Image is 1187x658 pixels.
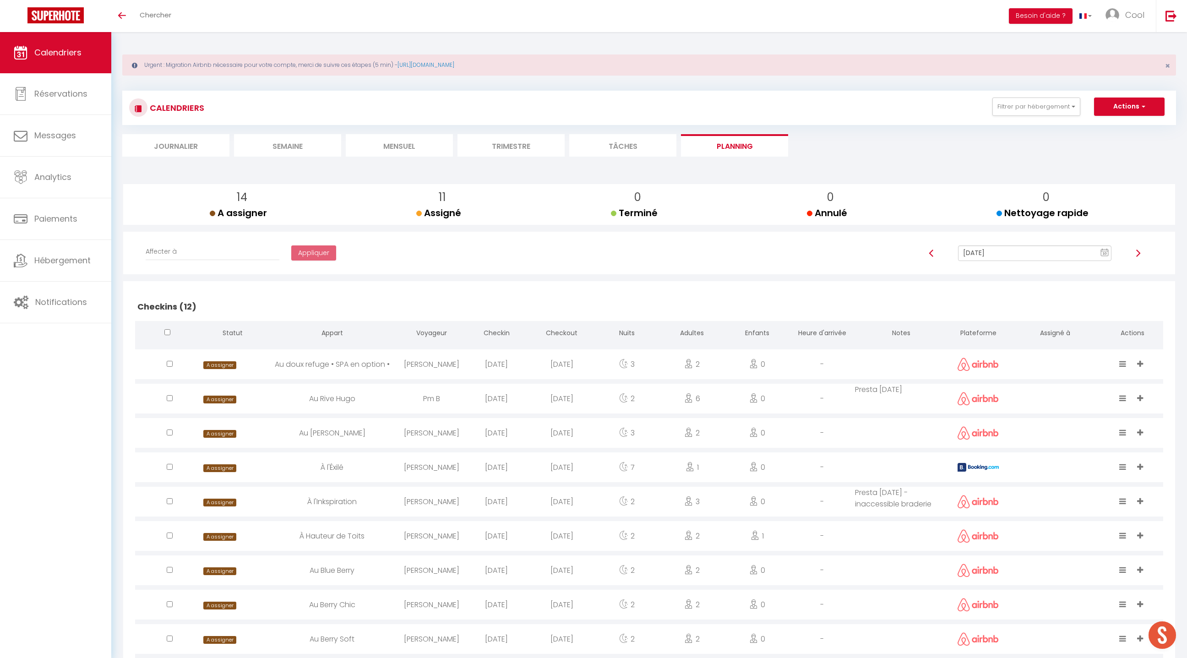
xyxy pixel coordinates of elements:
[34,88,87,99] span: Réservations
[135,293,1163,321] h2: Checkins (12)
[399,418,464,448] div: [PERSON_NAME]
[529,349,594,379] div: [DATE]
[594,452,659,482] div: 7
[321,328,343,337] span: Appart
[594,555,659,585] div: 2
[992,98,1080,116] button: Filtrer par hébergement
[724,624,790,654] div: 0
[1165,62,1170,70] button: Close
[659,590,724,620] div: 2
[203,361,236,369] span: A assigner
[424,189,461,206] p: 11
[529,452,594,482] div: [DATE]
[265,418,399,448] div: Au [PERSON_NAME]
[569,134,676,157] li: Tâches
[790,624,855,654] div: -
[529,418,594,448] div: [DATE]
[790,384,855,413] div: -
[1165,60,1170,71] span: ×
[210,207,267,219] span: A assigner
[529,555,594,585] div: [DATE]
[399,624,464,654] div: [PERSON_NAME]
[399,349,464,379] div: [PERSON_NAME]
[790,349,855,379] div: -
[35,296,87,308] span: Notifications
[265,349,399,379] div: Au doux refuge • SPA en option •
[1149,621,1176,649] div: Ouvrir le chat
[529,590,594,620] div: [DATE]
[958,426,999,440] img: airbnb2.png
[234,134,341,157] li: Semaine
[399,384,464,413] div: Pm B
[611,207,658,219] span: Terminé
[529,384,594,413] div: [DATE]
[790,590,855,620] div: -
[958,564,999,577] img: airbnb2.png
[1094,98,1165,116] button: Actions
[790,555,855,585] div: -
[958,463,999,472] img: booking2.png
[958,632,999,646] img: airbnb2.png
[203,567,236,575] span: A assigner
[855,381,947,416] td: Presta [DATE]
[724,487,790,517] div: 0
[958,495,999,508] img: airbnb2.png
[464,321,529,347] th: Checkin
[140,10,171,20] span: Chercher
[659,452,724,482] div: 1
[855,321,947,347] th: Notes
[464,521,529,551] div: [DATE]
[1165,10,1177,22] img: logout
[724,452,790,482] div: 0
[659,384,724,413] div: 6
[724,555,790,585] div: 0
[958,598,999,611] img: airbnb2.png
[790,321,855,347] th: Heure d'arrivée
[34,255,91,266] span: Hébergement
[464,487,529,517] div: [DATE]
[659,521,724,551] div: 2
[203,430,236,438] span: A assigner
[1004,189,1089,206] p: 0
[464,349,529,379] div: [DATE]
[122,134,229,157] li: Journalier
[34,213,77,224] span: Paiements
[1105,8,1119,22] img: ...
[724,418,790,448] div: 0
[265,555,399,585] div: Au Blue Berry
[529,321,594,347] th: Checkout
[203,636,236,644] span: A assigner
[659,349,724,379] div: 2
[814,189,847,206] p: 0
[34,130,76,141] span: Messages
[291,245,336,261] button: Appliquer
[399,590,464,620] div: [PERSON_NAME]
[464,590,529,620] div: [DATE]
[457,134,565,157] li: Trimestre
[790,487,855,517] div: -
[594,521,659,551] div: 2
[594,590,659,620] div: 2
[1009,8,1073,24] button: Besoin d'aide ?
[346,134,453,157] li: Mensuel
[217,189,267,206] p: 14
[659,487,724,517] div: 3
[203,533,236,541] span: A assigner
[724,384,790,413] div: 0
[265,521,399,551] div: À Hauteur de Toits
[416,207,461,219] span: Assigné
[594,384,659,413] div: 2
[399,555,464,585] div: [PERSON_NAME]
[1009,321,1101,347] th: Assigné à
[618,189,658,206] p: 0
[659,624,724,654] div: 2
[464,418,529,448] div: [DATE]
[947,321,1009,347] th: Plateforme
[529,487,594,517] div: [DATE]
[594,349,659,379] div: 3
[594,418,659,448] div: 3
[529,521,594,551] div: [DATE]
[594,624,659,654] div: 2
[996,207,1089,219] span: Nettoyage rapide
[122,54,1176,76] div: Urgent : Migration Airbnb nécessaire pour votre compte, merci de suivre ces étapes (5 min) -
